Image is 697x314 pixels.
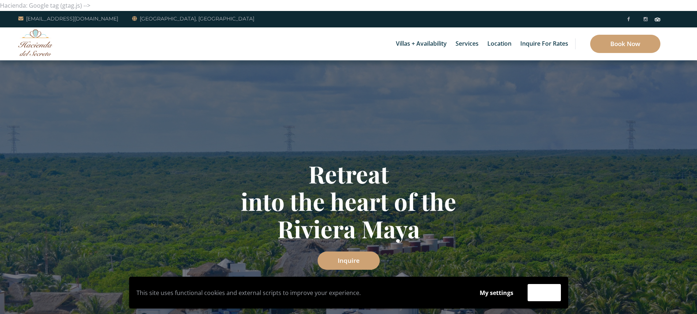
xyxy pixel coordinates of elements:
[135,160,563,242] h1: Retreat into the heart of the Riviera Maya
[132,14,254,23] a: [GEOGRAPHIC_DATA], [GEOGRAPHIC_DATA]
[136,287,465,298] p: This site uses functional cookies and external scripts to improve your experience.
[18,14,118,23] a: [EMAIL_ADDRESS][DOMAIN_NAME]
[452,27,482,60] a: Services
[473,284,520,301] button: My settings
[590,35,660,53] a: Book Now
[318,251,380,270] a: Inquire
[517,27,572,60] a: Inquire for Rates
[18,29,53,56] img: Awesome Logo
[528,284,561,301] button: Accept
[655,18,660,21] img: Tripadvisor_logomark.svg
[484,27,515,60] a: Location
[392,27,450,60] a: Villas + Availability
